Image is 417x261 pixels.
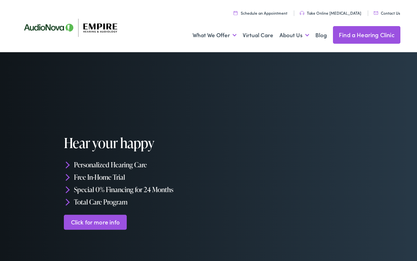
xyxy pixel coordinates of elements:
[64,171,208,183] li: Free In-Home Trial
[64,215,127,230] a: Click for more info
[64,196,208,208] li: Total Care Program
[193,23,237,47] a: What We Offer
[64,135,208,150] h1: Hear your happy
[234,10,287,16] a: Schedule an Appointment
[300,11,304,15] img: utility icon
[64,159,208,171] li: Personalized Hearing Care
[333,26,400,44] a: Find a Hearing Clinic
[374,11,378,15] img: utility icon
[243,23,273,47] a: Virtual Care
[64,183,208,196] li: Special 0% Financing for 24 Months
[280,23,309,47] a: About Us
[374,10,400,16] a: Contact Us
[234,11,237,15] img: utility icon
[315,23,327,47] a: Blog
[300,10,361,16] a: Take Online [MEDICAL_DATA]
